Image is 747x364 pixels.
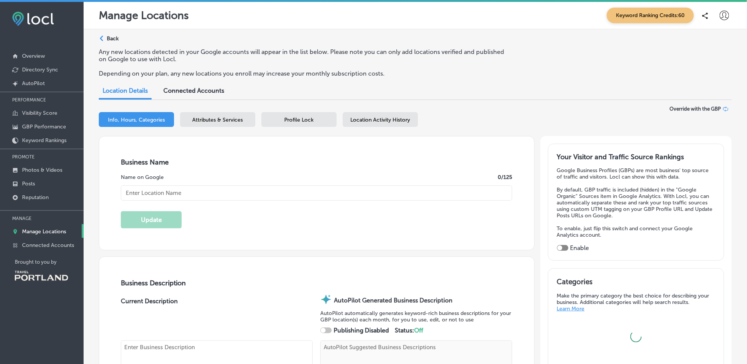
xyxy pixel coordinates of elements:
[22,80,45,87] p: AutoPilot
[121,298,178,340] label: Current Description
[557,225,715,238] p: To enable, just flip this switch and connect your Google Analytics account.
[22,53,45,59] p: Overview
[15,259,84,265] p: Brought to you by
[320,310,512,323] p: AutoPilot automatically generates keyword-rich business descriptions for your GBP location(s) eac...
[99,48,510,63] p: Any new locations detected in your Google accounts will appear in the list below. Please note you...
[22,194,49,201] p: Reputation
[395,327,423,334] strong: Status:
[121,158,512,166] h3: Business Name
[121,185,512,201] input: Enter Location Name
[320,294,332,305] img: autopilot-icon
[607,8,694,23] span: Keyword Ranking Credits: 60
[557,277,715,289] h3: Categories
[22,242,74,248] p: Connected Accounts
[99,70,510,77] p: Depending on your plan, any new locations you enroll may increase your monthly subscription costs.
[22,228,66,235] p: Manage Locations
[557,167,715,180] p: Google Business Profiles (GBPs) are most business' top source of traffic and visitors. Locl can s...
[557,153,715,161] h3: Your Visitor and Traffic Source Rankings
[570,244,589,252] label: Enable
[285,117,314,123] span: Profile Lock
[107,35,119,42] p: Back
[22,180,35,187] p: Posts
[108,117,165,123] span: Info, Hours, Categories
[22,123,66,130] p: GBP Performance
[557,293,715,312] p: Make the primary category the best choice for describing your business. Additional categories wil...
[557,187,715,219] p: By default, GBP traffic is included (hidden) in the "Google Organic" Sources item in Google Analy...
[99,9,189,22] p: Manage Locations
[163,87,224,94] span: Connected Accounts
[334,327,389,334] strong: Publishing Disabled
[498,174,512,180] label: 0 /125
[15,271,68,281] img: Travel Portland
[22,167,62,173] p: Photos & Videos
[334,297,453,304] strong: AutoPilot Generated Business Description
[22,110,57,116] p: Visibility Score
[121,211,182,228] button: Update
[351,117,410,123] span: Location Activity History
[121,279,512,287] h3: Business Description
[557,305,585,312] a: Learn More
[22,66,58,73] p: Directory Sync
[670,106,721,112] span: Override with the GBP
[22,137,66,144] p: Keyword Rankings
[121,174,164,180] label: Name on Google
[414,327,423,334] span: Off
[12,12,54,26] img: fda3e92497d09a02dc62c9cd864e3231.png
[193,117,243,123] span: Attributes & Services
[103,87,148,94] span: Location Details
